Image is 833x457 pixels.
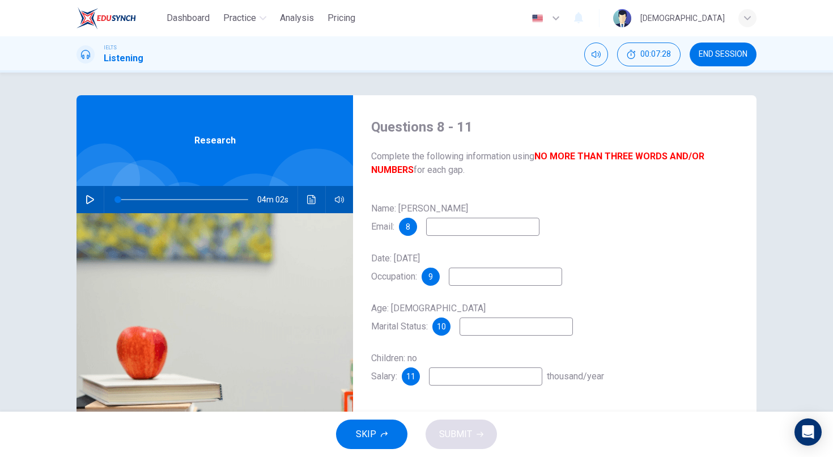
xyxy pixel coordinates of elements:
[76,7,162,29] a: EduSynch logo
[223,11,256,25] span: Practice
[794,418,822,446] div: Open Intercom Messenger
[76,7,136,29] img: EduSynch logo
[530,14,545,23] img: en
[167,11,210,25] span: Dashboard
[280,11,314,25] span: Analysis
[690,43,756,66] button: END SESSION
[584,43,608,66] div: Mute
[699,50,747,59] span: END SESSION
[406,223,410,231] span: 8
[371,303,486,332] span: Age: [DEMOGRAPHIC_DATA] Marital Status:
[547,371,604,382] span: thousand/year
[371,253,420,282] span: Date: [DATE] Occupation:
[437,323,446,331] span: 10
[219,8,271,28] button: Practice
[371,353,417,382] span: Children: no Salary:
[257,186,297,213] span: 04m 02s
[613,9,631,27] img: Profile picture
[371,150,738,177] span: Complete the following information using for each gap.
[640,11,725,25] div: [DEMOGRAPHIC_DATA]
[640,50,671,59] span: 00:07:28
[275,8,318,28] button: Analysis
[104,44,117,52] span: IELTS
[303,186,321,213] button: Click to see the audio transcription
[428,273,433,281] span: 9
[104,52,143,65] h1: Listening
[406,373,415,380] span: 11
[323,8,360,28] button: Pricing
[617,43,681,66] div: Hide
[336,420,407,449] button: SKIP
[371,118,738,136] h4: Questions 8 - 11
[617,43,681,66] button: 00:07:28
[162,8,214,28] button: Dashboard
[194,134,236,147] span: Research
[371,151,704,175] b: NO MORE THAN THREE WORDS AND/OR NUMBERS
[356,426,376,442] span: SKIP
[328,11,355,25] span: Pricing
[371,203,468,232] span: Name: [PERSON_NAME] Email:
